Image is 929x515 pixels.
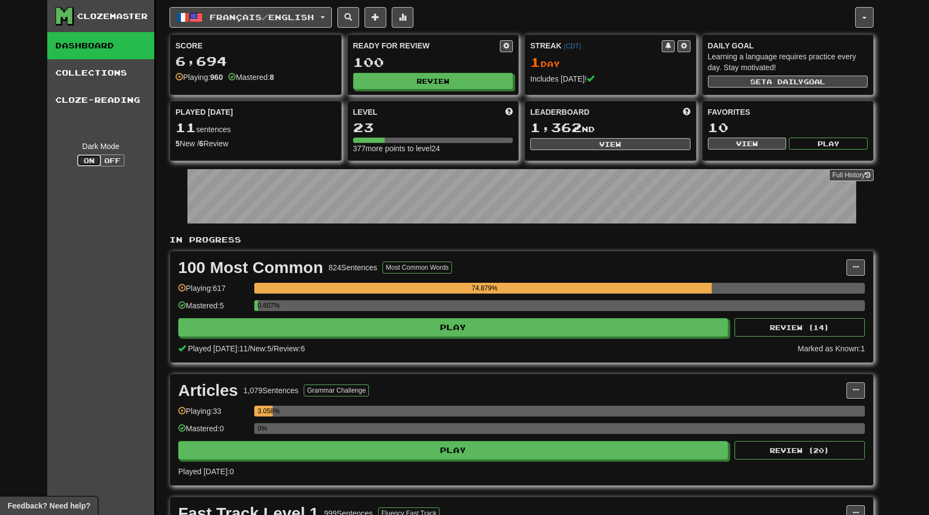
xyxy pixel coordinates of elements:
button: Play [178,318,728,337]
span: 1,362 [530,120,582,135]
span: Leaderboard [530,107,589,117]
button: Seta dailygoal [708,76,868,88]
span: a daily [767,78,804,85]
span: Score more points to level up [505,107,513,117]
span: Français / English [210,13,314,22]
div: 23 [353,121,513,134]
button: More stats [392,7,413,28]
strong: 6 [199,139,204,148]
div: Daily Goal [708,40,868,51]
button: Off [101,154,124,166]
div: Mastered: 0 [178,423,249,441]
a: (CDT) [563,42,581,50]
div: Learning a language requires practice every day. Stay motivated! [708,51,868,73]
a: Collections [47,59,154,86]
span: 11 [175,120,196,135]
button: On [77,154,101,166]
div: nd [530,121,691,135]
div: 6,694 [175,54,336,68]
span: 1 [530,54,541,70]
div: Clozemaster [77,11,148,22]
span: This week in points, UTC [683,107,691,117]
div: sentences [175,121,336,135]
div: Playing: 33 [178,406,249,424]
a: Dashboard [47,32,154,59]
div: 377 more points to level 24 [353,143,513,154]
div: 74.879% [258,283,711,294]
div: Favorites [708,107,868,117]
div: Mastered: [228,72,274,83]
button: Play [789,138,868,150]
button: View [530,138,691,150]
button: Add sentence to collection [365,7,386,28]
strong: 960 [210,73,223,82]
div: 100 Most Common [178,259,323,276]
span: New: 5 [250,344,272,353]
button: Grammar Challenge [304,384,369,396]
button: Search sentences [337,7,359,28]
div: Dark Mode [55,141,146,152]
div: 1,079 Sentences [243,385,298,396]
button: View [708,138,787,150]
div: Playing: 617 [178,283,249,301]
div: Streak [530,40,662,51]
strong: 5 [175,139,180,148]
span: / [272,344,274,353]
div: Mastered: 5 [178,300,249,318]
button: Review (14) [735,318,865,337]
button: Review [353,73,513,89]
div: 10 [708,121,868,134]
button: Play [178,441,728,460]
span: Played [DATE] [175,107,233,117]
button: Français/English [170,7,332,28]
a: Full History [829,169,874,181]
div: Day [530,55,691,70]
span: Open feedback widget [8,500,90,511]
div: 824 Sentences [329,262,378,273]
div: Marked as Known: 1 [798,343,865,354]
span: Played [DATE]: 0 [178,467,234,476]
div: Includes [DATE]! [530,73,691,84]
div: 3.058% [258,406,273,417]
div: Score [175,40,336,51]
span: / [248,344,250,353]
div: Articles [178,382,238,399]
button: Most Common Words [382,262,452,274]
span: Played [DATE]: 11 [188,344,248,353]
strong: 8 [269,73,274,82]
span: Level [353,107,378,117]
div: New / Review [175,138,336,149]
div: 100 [353,55,513,69]
div: Playing: [175,72,223,83]
button: Review (20) [735,441,865,460]
p: In Progress [170,234,874,245]
a: Cloze-Reading [47,86,154,114]
span: Review: 6 [274,344,305,353]
div: Ready for Review [353,40,500,51]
